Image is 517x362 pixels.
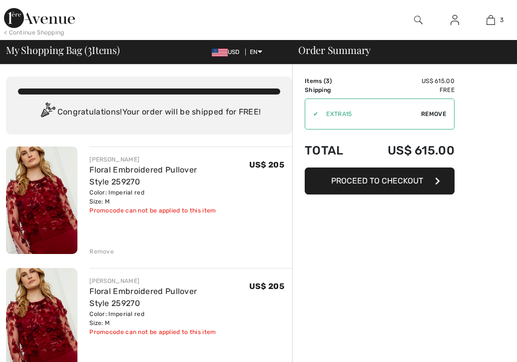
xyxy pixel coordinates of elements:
img: My Info [451,14,459,26]
img: My Bag [487,14,495,26]
span: US$ 205 [249,281,284,291]
span: 3 [326,77,330,84]
td: Free [360,85,455,94]
div: Order Summary [286,45,511,55]
a: Floral Embroidered Pullover Style 259270 [89,286,197,308]
div: [PERSON_NAME] [89,155,249,164]
td: Items ( ) [305,76,360,85]
span: EN [250,48,262,55]
div: Color: Imperial red Size: M [89,188,249,206]
span: Remove [421,109,446,118]
span: 3 [87,42,92,55]
img: US Dollar [212,48,228,56]
td: Shipping [305,85,360,94]
span: Proceed to Checkout [331,176,423,185]
span: USD [212,48,244,55]
div: [PERSON_NAME] [89,276,249,285]
span: My Shopping Bag ( Items) [6,45,120,55]
img: Floral Embroidered Pullover Style 259270 [6,146,77,254]
a: Floral Embroidered Pullover Style 259270 [89,165,197,186]
div: Promocode can not be applied to this item [89,327,249,336]
button: Proceed to Checkout [305,167,455,194]
a: 3 [474,14,509,26]
div: < Continue Shopping [4,28,64,37]
a: Sign In [443,14,467,26]
img: Congratulation2.svg [37,102,57,122]
img: 1ère Avenue [4,8,75,28]
td: Total [305,133,360,167]
span: US$ 205 [249,160,284,169]
td: US$ 615.00 [360,133,455,167]
img: search the website [414,14,423,26]
input: Promo code [318,99,421,129]
div: Remove [89,247,114,256]
div: Color: Imperial red Size: M [89,309,249,327]
span: 3 [500,15,504,24]
td: US$ 615.00 [360,76,455,85]
div: Promocode can not be applied to this item [89,206,249,215]
div: Congratulations! Your order will be shipped for FREE! [18,102,280,122]
div: ✔ [305,109,318,118]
